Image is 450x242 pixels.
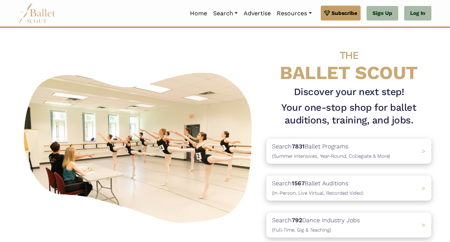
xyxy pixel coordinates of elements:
[324,9,330,17] img: gem.svg
[274,6,314,21] a: Resources
[422,185,425,192] span: >
[404,6,431,21] a: Log In
[272,153,390,159] span: (Summer Intensives, Year-Round, Collegiate & More)
[332,9,357,17] span: Subscribe
[292,180,305,187] b: 1567
[422,148,425,155] span: >
[272,142,390,161] p: Search Ballet Programs
[367,6,398,21] a: Sign Up
[266,176,431,201] a: Search1567Ballet Auditions(In-Person, Live Virtual, Recorded Video) >
[266,213,431,238] a: Search792Dance Industry Jobs(Full-Time, Gig & Teaching) >
[422,221,425,229] span: >
[340,49,358,62] span: THE
[292,217,302,224] b: 792
[266,139,431,164] a: Search7831Ballet Programs(Summer Intensives, Year-Round, Collegiate & More)>
[187,6,210,21] a: Home
[321,6,361,21] a: Subscribe
[272,190,363,196] span: (In-Person, Live Virtual, Recorded Video)
[19,66,260,227] img: A group of ballerinas talking to each other in a ballet studio
[266,101,431,127] h1: Your one-stop shop for ballet auditions, training, and jobs.
[241,6,274,21] a: Advertise
[210,6,241,21] a: Search
[272,227,331,233] span: (Full-Time, Gig & Teaching)
[272,216,360,235] p: Search Dance Industry Jobs
[272,179,363,198] p: Search Ballet Auditions
[266,86,431,98] h3: Discover your next step!
[266,43,431,83] h4: BALLET SCOUT
[292,143,305,150] b: 7831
